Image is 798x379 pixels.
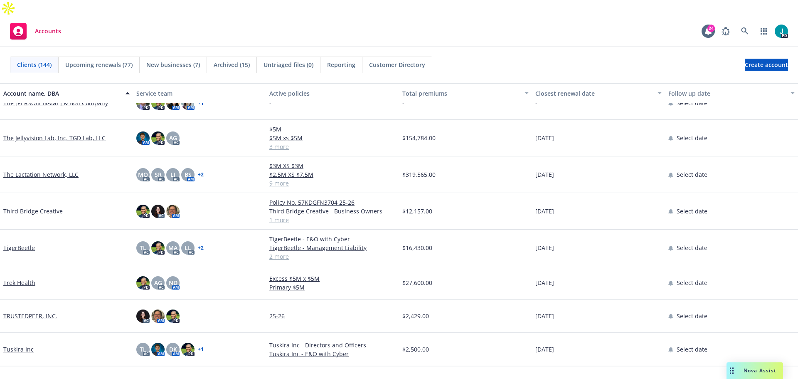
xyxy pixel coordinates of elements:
span: [DATE] [535,134,554,142]
a: Tuskira Inc - Directors and Officers [269,341,396,349]
span: Customer Directory [369,60,425,69]
span: $16,430.00 [402,243,432,252]
a: + 2 [198,245,204,250]
img: photo [151,131,165,145]
span: Select date [677,278,707,287]
span: Upcoming renewals (77) [65,60,133,69]
span: Accounts [35,28,61,35]
img: photo [151,241,165,255]
img: photo [151,343,165,356]
a: Search [736,23,753,40]
a: Accounts [7,20,64,43]
span: MQ [138,170,148,179]
a: + 1 [198,347,204,352]
span: TL [140,243,146,252]
span: TL [140,345,146,354]
a: 3 more [269,142,396,151]
span: [DATE] [535,170,554,179]
span: AG [169,134,177,142]
div: Account name, DBA [3,89,121,98]
a: Primary $5M [269,283,396,292]
a: Tuskira Inc - E&O with Cyber [269,349,396,358]
span: Nova Assist [744,367,776,374]
span: [DATE] [535,278,554,287]
img: photo [136,276,150,290]
a: TigerBeetle [3,243,35,252]
button: Active policies [266,83,399,103]
a: Report a Bug [717,23,734,40]
a: $2.5M XS $7.5M [269,170,396,179]
span: ND [169,278,177,287]
a: Switch app [756,23,772,40]
span: Select date [677,207,707,216]
a: 9 more [269,179,396,188]
span: AG [154,278,162,287]
span: Untriaged files (0) [264,60,313,69]
a: Excess $5M x $5M [269,274,396,283]
span: $2,429.00 [402,312,429,320]
span: [DATE] [535,345,554,354]
span: $2,500.00 [402,345,429,354]
a: $3M XS $3M [269,161,396,170]
a: TigerBeetle - E&O with Cyber [269,235,396,243]
span: [DATE] [535,312,554,320]
span: MA [168,243,177,252]
span: Archived (15) [214,60,250,69]
img: photo [775,25,788,38]
span: Select date [677,243,707,252]
a: The Lactation Network, LLC [3,170,79,179]
img: photo [136,310,150,323]
span: LI [170,170,175,179]
a: Tuskira Inc [3,345,34,354]
div: Closest renewal date [535,89,653,98]
a: The Jellyvision Lab, Inc. TGD Lab, LLC [3,134,106,142]
button: Nova Assist [727,362,783,379]
span: $319,565.00 [402,170,436,179]
span: $12,157.00 [402,207,432,216]
span: Select date [677,134,707,142]
a: $5M xs $5M [269,134,396,142]
a: 25-26 [269,312,396,320]
a: TigerBeetle - Management Liability [269,243,396,252]
a: + 1 [198,101,204,106]
div: Total premiums [402,89,520,98]
span: [DATE] [535,207,554,216]
a: 2 more [269,252,396,261]
span: BS [185,170,192,179]
span: Select date [677,345,707,354]
div: Drag to move [727,362,737,379]
img: photo [181,343,195,356]
a: TRUSTEDPEER, INC. [3,312,57,320]
img: photo [151,205,165,218]
span: $154,784.00 [402,134,436,142]
a: Policy No. 57KDGFN3704 25-26 [269,198,396,207]
button: Follow up date [665,83,798,103]
img: photo [136,205,150,218]
img: photo [136,131,150,145]
span: Clients (144) [17,60,52,69]
span: New businesses (7) [146,60,200,69]
span: LL [185,243,191,252]
div: Follow up date [668,89,786,98]
a: 1 more [269,216,396,224]
span: Select date [677,312,707,320]
a: Third Bridge Creative [3,207,63,216]
a: $5M [269,125,396,134]
a: Trek Health [3,278,35,287]
span: [DATE] [535,243,554,252]
span: Reporting [327,60,355,69]
button: Total premiums [399,83,532,103]
span: DK [169,345,177,354]
div: 24 [707,25,715,32]
button: Service team [133,83,266,103]
span: Select date [677,170,707,179]
button: Closest renewal date [532,83,665,103]
span: SR [155,170,162,179]
div: Active policies [269,89,396,98]
a: Create account [745,59,788,71]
